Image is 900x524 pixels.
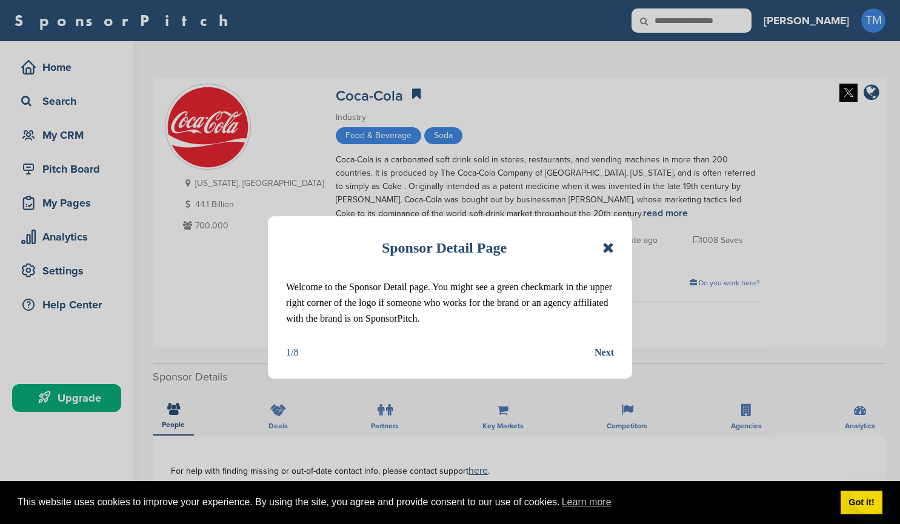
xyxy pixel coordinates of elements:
div: 1/8 [286,345,298,360]
a: learn more about cookies [560,493,613,511]
iframe: Schaltfläche zum Öffnen des Messaging-Fensters [852,476,890,514]
h1: Sponsor Detail Page [382,234,507,261]
span: This website uses cookies to improve your experience. By using the site, you agree and provide co... [18,493,831,511]
p: Welcome to the Sponsor Detail page. You might see a green checkmark in the upper right corner of ... [286,279,614,327]
a: dismiss cookie message [841,491,882,515]
button: Next [595,345,614,360]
